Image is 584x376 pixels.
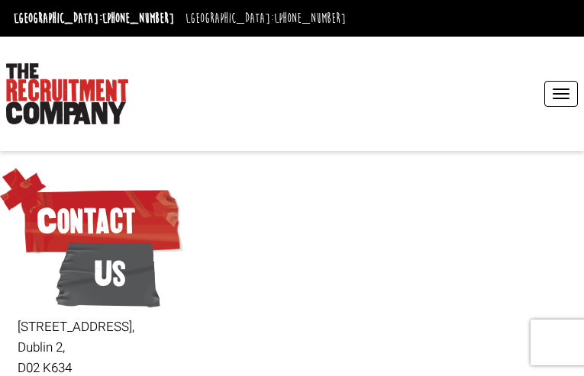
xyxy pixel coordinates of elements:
span: Contact [18,183,183,259]
span: Us [56,236,160,312]
li: [GEOGRAPHIC_DATA]: [182,6,350,31]
a: [PHONE_NUMBER] [274,10,346,27]
li: [GEOGRAPHIC_DATA]: [10,6,178,31]
img: The Recruitment Company [6,63,128,124]
a: [PHONE_NUMBER] [102,10,174,27]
